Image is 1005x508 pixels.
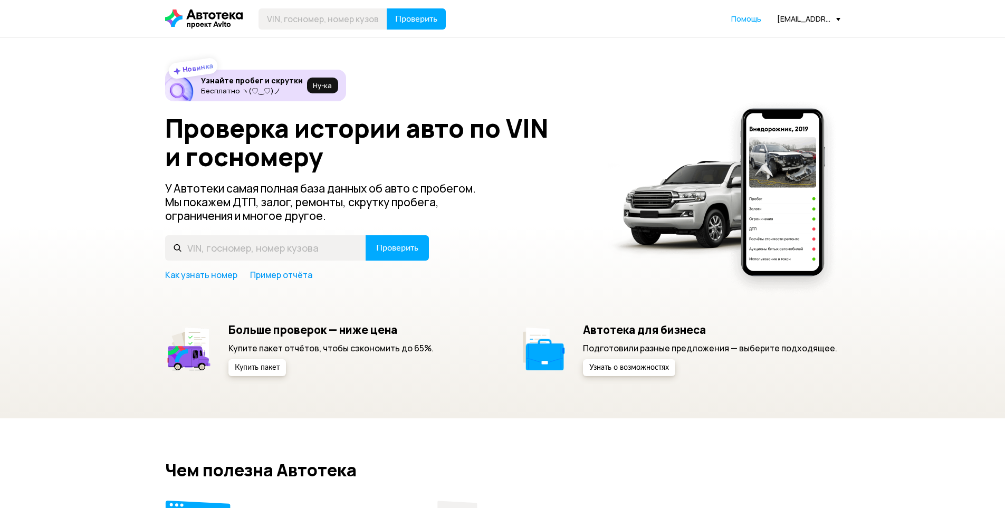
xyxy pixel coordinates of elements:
[228,323,434,337] h5: Больше проверок — ниже цена
[165,114,594,171] h1: Проверка истории авто по VIN и госномеру
[228,342,434,354] p: Купите пакет отчётов, чтобы сэкономить до 65%.
[376,244,418,252] span: Проверить
[165,235,366,261] input: VIN, госномер, номер кузова
[201,76,303,85] h6: Узнайте пробег и скрутки
[387,8,446,30] button: Проверить
[228,359,286,376] button: Купить пакет
[583,323,837,337] h5: Автотека для бизнеса
[235,364,280,371] span: Купить пакет
[165,461,840,480] h2: Чем полезна Автотека
[165,181,493,223] p: У Автотеки самая полная база данных об авто с пробегом. Мы покажем ДТП, залог, ремонты, скрутку п...
[777,14,840,24] div: [EMAIL_ADDRESS][DOMAIN_NAME]
[250,269,312,281] a: Пример отчёта
[181,61,214,74] strong: Новинка
[589,364,669,371] span: Узнать о возможностях
[313,81,332,90] span: Ну‑ка
[395,15,437,23] span: Проверить
[583,342,837,354] p: Подготовили разные предложения — выберите подходящее.
[165,269,237,281] a: Как узнать номер
[366,235,429,261] button: Проверить
[731,14,761,24] a: Помощь
[583,359,675,376] button: Узнать о возможностях
[201,87,303,95] p: Бесплатно ヽ(♡‿♡)ノ
[259,8,387,30] input: VIN, госномер, номер кузова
